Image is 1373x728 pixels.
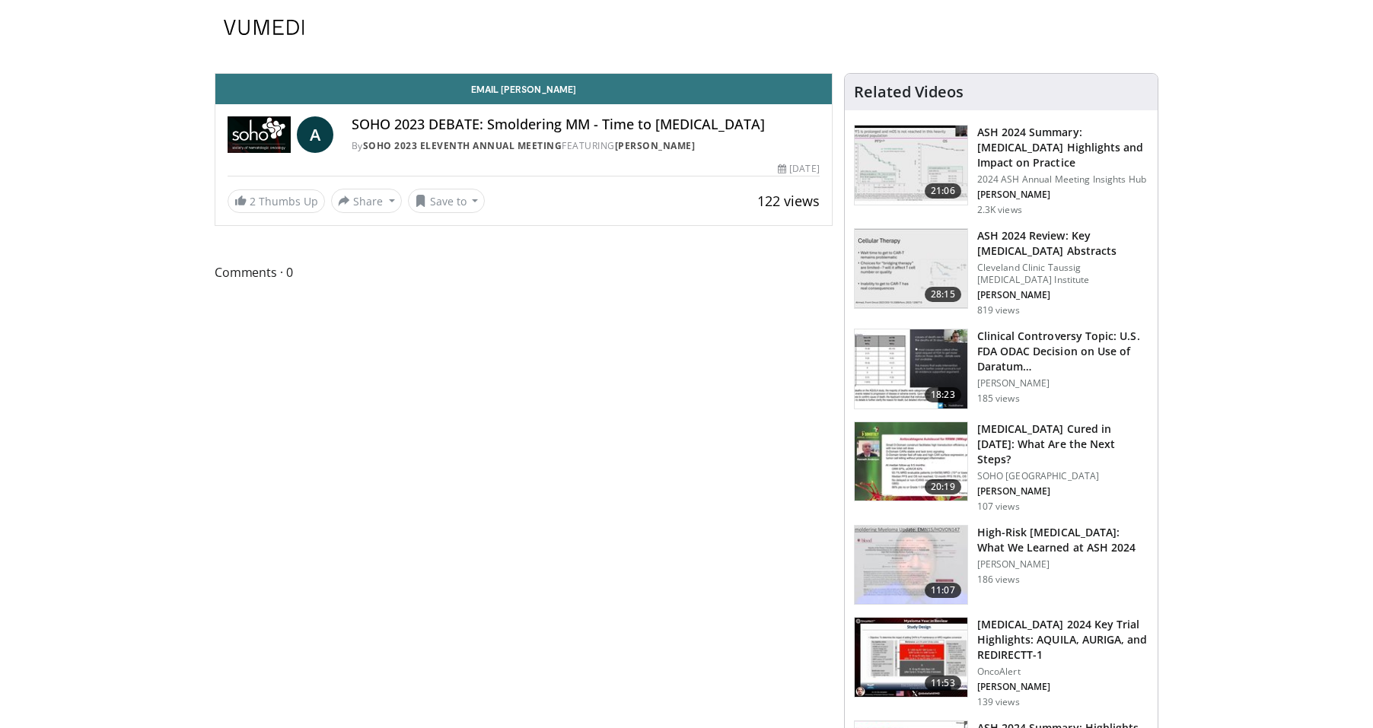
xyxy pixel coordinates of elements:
p: Al-Ola Abdallah [977,681,1148,693]
p: [PERSON_NAME] [977,377,1148,389]
h4: SOHO 2023 DEBATE: Smoldering MM - Time to [MEDICAL_DATA] [352,116,820,133]
a: Email [PERSON_NAME] [215,74,832,104]
p: SOHO [GEOGRAPHIC_DATA] [977,470,1148,482]
p: [PERSON_NAME] [977,558,1148,571]
span: 21:06 [925,183,961,199]
p: Natalie Callander [977,289,1148,301]
a: 11:53 [MEDICAL_DATA] 2024 Key Trial Highlights: AQUILA, AURIGA, and REDIRECTT-1 OncoAlert [PERSON... [854,617,1148,708]
span: Comments 0 [215,262,833,282]
p: 139 views [977,696,1020,708]
h3: [MEDICAL_DATA] 2024 Key Trial Highlights: AQUILA, AURIGA, and REDIRECTT-1 [977,617,1148,663]
p: 107 views [977,501,1020,513]
a: A [297,116,333,153]
span: 122 views [757,192,820,210]
h3: High-Risk [MEDICAL_DATA]: What We Learned at ASH 2024 [977,525,1148,555]
p: 185 views [977,393,1020,405]
p: OncoAlert [977,666,1148,678]
a: 20:19 [MEDICAL_DATA] Cured in [DATE]: What Are the Next Steps? SOHO [GEOGRAPHIC_DATA] [PERSON_NAM... [854,421,1148,513]
h3: [MEDICAL_DATA] Cured in [DATE]: What Are the Next Steps? [977,421,1148,467]
p: 186 views [977,574,1020,586]
a: 18:23 Clinical Controversy Topic: U.S. FDA ODAC Decision on Use of Daratum… [PERSON_NAME] 185 views [854,329,1148,409]
a: 21:06 ASH 2024 Summary: [MEDICAL_DATA] Highlights and Impact on Practice 2024 ASH Annual Meeting ... [854,125,1148,216]
span: 11:53 [925,676,961,691]
h4: Related Videos [854,83,964,101]
button: Share [331,189,402,213]
span: 20:19 [925,479,961,494]
a: 2 Thumbs Up [228,189,325,213]
img: 8d5a3ae0-9cff-4cf9-9095-baf7735ea666.150x105_q85_crop-smart_upscale.jpg [855,422,967,501]
a: 11:07 High-Risk [MEDICAL_DATA]: What We Learned at ASH 2024 [PERSON_NAME] 186 views [854,525,1148,606]
img: VuMedi Logo [224,20,304,35]
span: 18:23 [925,387,961,402]
p: 2024 ASH Annual Meeting Insights Hub [977,173,1148,186]
a: SOHO 2023 Eleventh Annual Meeting [363,139,562,152]
p: Hamza Hashmi [977,189,1148,201]
div: By FEATURING [352,139,820,153]
img: SOHO 2023 Eleventh Annual Meeting [228,116,291,153]
span: 2 [250,194,256,208]
img: df9867d5-2de1-4c7b-9415-a044dfe672f5.150x105_q85_crop-smart_upscale.jpg [855,329,967,409]
span: 11:07 [925,583,961,598]
a: [PERSON_NAME] [615,139,696,152]
img: e76b1d21-589f-457d-b715-ca0d5d79d57a.150x105_q85_crop-smart_upscale.jpg [855,526,967,605]
img: 3a3dcd07-e7f3-4f62-9e80-87c7cbd96372.150x105_q85_crop-smart_upscale.jpg [855,618,967,697]
h3: ASH 2024 Review: Key [MEDICAL_DATA] Abstracts [977,228,1148,259]
h3: ASH 2024 Summary: [MEDICAL_DATA] Highlights and Impact on Practice [977,125,1148,170]
img: 9751c445-bcde-4fe2-a5ce-ea03bedca2bc.150x105_q85_crop-smart_upscale.jpg [855,229,967,308]
p: 819 views [977,304,1020,316]
a: 28:15 ASH 2024 Review: Key [MEDICAL_DATA] Abstracts Cleveland Clinic Taussig [MEDICAL_DATA] Insti... [854,228,1148,316]
span: 28:15 [925,287,961,302]
p: Cleveland Clinic Taussig [MEDICAL_DATA] Institute [977,262,1148,286]
div: [DATE] [778,162,819,176]
p: 2.3K views [977,204,1022,216]
img: 261cbb63-91cb-4edb-8a5a-c03d1dca5769.150x105_q85_crop-smart_upscale.jpg [855,126,967,205]
p: Kenneth Anderson [977,485,1148,498]
button: Save to [408,189,486,213]
h3: Clinical Controversy Topic: U.S. FDA ODAC Decision on Use of Daratumumab in Smoldering Multiple M... [977,329,1148,374]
